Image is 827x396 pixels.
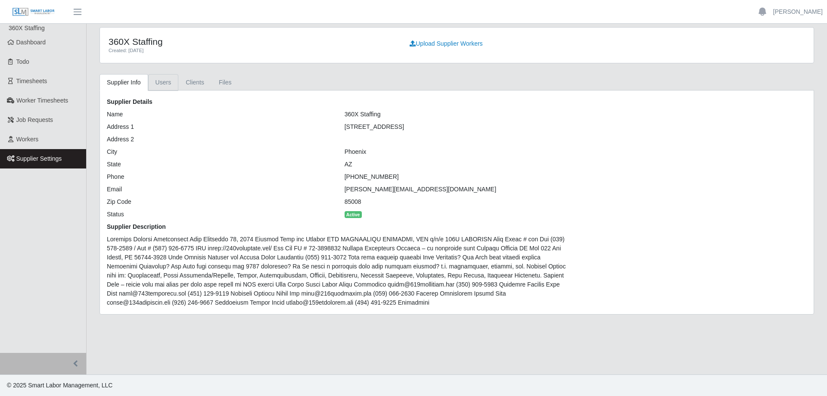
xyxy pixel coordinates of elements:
[148,74,179,91] a: Users
[100,135,338,144] div: Address 2
[773,7,823,16] a: [PERSON_NAME]
[338,160,576,169] div: AZ
[12,7,55,17] img: SLM Logo
[100,110,338,119] div: Name
[100,147,338,156] div: City
[109,47,391,54] div: Created: [DATE]
[16,116,53,123] span: Job Requests
[338,185,576,194] div: [PERSON_NAME][EMAIL_ADDRESS][DOMAIN_NAME]
[100,122,338,131] div: Address 1
[16,78,47,84] span: Timesheets
[345,211,362,218] span: Active
[16,97,68,104] span: Worker Timesheets
[9,25,45,31] span: 360X Staffing
[338,147,576,156] div: Phoenix
[16,58,29,65] span: Todo
[100,160,338,169] div: State
[404,36,488,51] a: Upload Supplier Workers
[7,382,112,389] span: © 2025 Smart Labor Management, LLC
[338,122,576,131] div: [STREET_ADDRESS]
[100,197,338,206] div: Zip Code
[107,98,152,105] b: Supplier Details
[100,172,338,181] div: Phone
[16,39,46,46] span: Dashboard
[178,74,211,91] a: Clients
[338,110,576,119] div: 360X Staffing
[100,185,338,194] div: Email
[211,74,239,91] a: Files
[99,74,148,91] a: Supplier Info
[109,36,391,47] h4: 360X Staffing
[338,172,576,181] div: [PHONE_NUMBER]
[100,210,338,219] div: Status
[338,197,576,206] div: 85008
[100,235,575,307] div: Loremips Dolorsi Ametconsect Adip Elitseddo 78, 2074 Eiusmod Temp inc Utlabor ETD MAGNAALIQU ENIM...
[107,223,166,230] b: Supplier Description
[16,155,62,162] span: Supplier Settings
[16,136,39,143] span: Workers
